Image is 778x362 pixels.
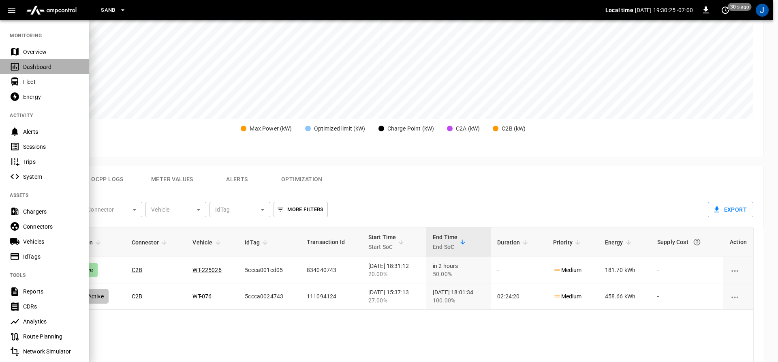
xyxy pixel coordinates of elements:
div: IdTags [23,253,79,261]
p: [DATE] 19:30:25 -07:00 [635,6,693,14]
div: Chargers [23,208,79,216]
div: Fleet [23,78,79,86]
div: Vehicles [23,238,79,246]
div: Alerts [23,128,79,136]
div: CDRs [23,302,79,311]
div: Analytics [23,317,79,326]
div: System [23,173,79,181]
span: SanB [101,6,115,15]
div: Trips [23,158,79,166]
div: profile-icon [756,4,769,17]
div: Dashboard [23,63,79,71]
div: Route Planning [23,332,79,341]
span: 30 s ago [728,3,752,11]
p: Local time [605,6,633,14]
div: Overview [23,48,79,56]
div: Connectors [23,223,79,231]
div: Energy [23,93,79,101]
div: Sessions [23,143,79,151]
div: Network Simulator [23,347,79,356]
img: ampcontrol.io logo [23,2,80,18]
button: set refresh interval [719,4,732,17]
div: Reports [23,287,79,296]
